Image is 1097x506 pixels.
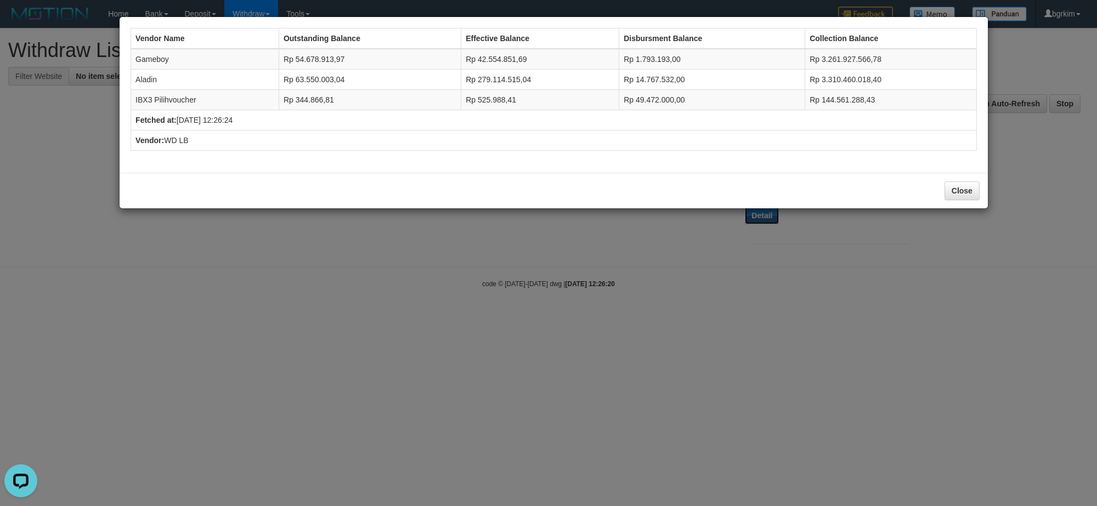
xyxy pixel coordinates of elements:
[805,70,977,90] td: Rp 3.310.460.018,40
[619,70,805,90] td: Rp 14.767.532,00
[619,49,805,70] td: Rp 1.793.193,00
[279,90,461,110] td: Rp 344.866,81
[135,116,177,124] b: Fetched at:
[131,130,977,151] td: WD LB
[619,29,805,49] th: Disbursment Balance
[279,49,461,70] td: Rp 54.678.913,97
[131,49,279,70] td: Gameboy
[279,70,461,90] td: Rp 63.550.003,04
[805,90,977,110] td: Rp 144.561.288,43
[805,29,977,49] th: Collection Balance
[279,29,461,49] th: Outstanding Balance
[461,90,619,110] td: Rp 525.988,41
[461,70,619,90] td: Rp 279.114.515,04
[131,110,977,130] td: [DATE] 12:26:24
[945,181,980,200] button: Close
[461,29,619,49] th: Effective Balance
[131,90,279,110] td: IBX3 Pilihvoucher
[4,4,37,37] button: Open LiveChat chat widget
[131,70,279,90] td: Aladin
[135,136,164,145] b: Vendor:
[461,49,619,70] td: Rp 42.554.851,69
[619,90,805,110] td: Rp 49.472.000,00
[805,49,977,70] td: Rp 3.261.927.566,78
[131,29,279,49] th: Vendor Name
